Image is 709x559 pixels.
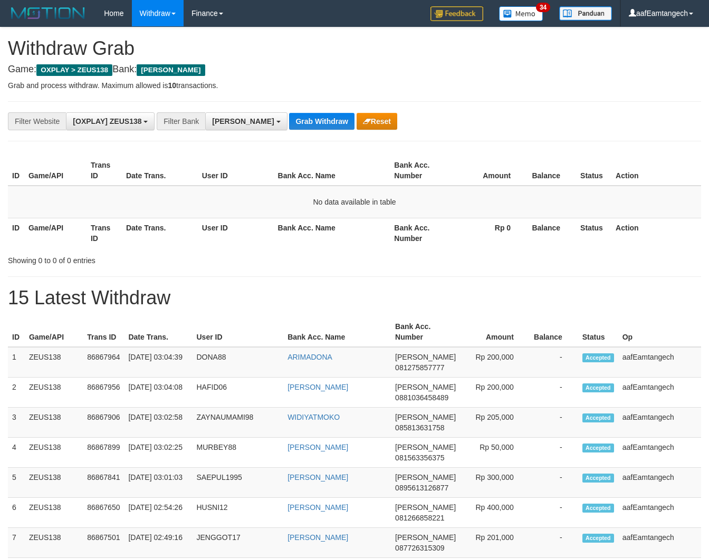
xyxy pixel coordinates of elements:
td: ZEUS138 [25,347,83,378]
th: Game/API [24,218,87,248]
th: Game/API [24,156,87,186]
span: Accepted [582,474,614,483]
td: [DATE] 03:04:39 [124,347,192,378]
img: Button%20Memo.svg [499,6,543,21]
th: ID [8,218,24,248]
td: No data available in table [8,186,701,218]
td: 1 [8,347,25,378]
span: Accepted [582,534,614,543]
span: Copy 0895613126877 to clipboard [395,484,448,492]
th: ID [8,317,25,347]
td: MURBEY88 [193,438,284,468]
td: 86867650 [83,498,124,528]
td: 86867841 [83,468,124,498]
th: Balance [530,317,578,347]
h4: Game: Bank: [8,64,701,75]
th: Rp 0 [452,218,526,248]
th: Action [611,218,701,248]
span: Accepted [582,383,614,392]
td: 2 [8,378,25,408]
td: aafEamtangech [618,468,701,498]
button: [OXPLAY] ZEUS138 [66,112,155,130]
td: 86867906 [83,408,124,438]
td: - [530,347,578,378]
img: MOTION_logo.png [8,5,88,21]
th: Amount [460,317,530,347]
td: [DATE] 03:01:03 [124,468,192,498]
button: [PERSON_NAME] [205,112,287,130]
a: [PERSON_NAME] [288,443,348,451]
td: - [530,378,578,408]
span: [PERSON_NAME] [395,443,456,451]
span: Accepted [582,504,614,513]
th: User ID [198,156,274,186]
span: [PERSON_NAME] [395,383,456,391]
span: Copy 081266858221 to clipboard [395,514,444,522]
th: Balance [526,156,576,186]
td: ZEUS138 [25,468,83,498]
span: Copy 081275857777 to clipboard [395,363,444,372]
td: 86867899 [83,438,124,468]
p: Grab and process withdraw. Maximum allowed is transactions. [8,80,701,91]
th: Bank Acc. Number [390,218,452,248]
td: [DATE] 03:04:08 [124,378,192,408]
span: Accepted [582,353,614,362]
td: aafEamtangech [618,438,701,468]
th: Bank Acc. Name [283,317,391,347]
td: 86867964 [83,347,124,378]
td: [DATE] 03:02:58 [124,408,192,438]
td: 5 [8,468,25,498]
span: 34 [536,3,550,12]
th: Date Trans. [122,218,198,248]
td: 86867956 [83,378,124,408]
th: Trans ID [83,317,124,347]
td: Rp 205,000 [460,408,530,438]
th: Amount [452,156,526,186]
td: 4 [8,438,25,468]
th: Bank Acc. Name [274,218,390,248]
td: - [530,528,578,558]
span: [PERSON_NAME] [395,353,456,361]
td: [DATE] 02:54:26 [124,498,192,528]
td: 6 [8,498,25,528]
th: Action [611,156,701,186]
td: [DATE] 03:02:25 [124,438,192,468]
h1: Withdraw Grab [8,38,701,59]
td: aafEamtangech [618,528,701,558]
div: Filter Bank [157,112,205,130]
th: Bank Acc. Name [274,156,390,186]
td: aafEamtangech [618,378,701,408]
span: [PERSON_NAME] [395,533,456,542]
div: Showing 0 to 0 of 0 entries [8,251,288,266]
td: Rp 200,000 [460,378,530,408]
span: Copy 085813631758 to clipboard [395,423,444,432]
th: User ID [193,317,284,347]
td: Rp 400,000 [460,498,530,528]
th: Status [576,156,611,186]
td: HAFID06 [193,378,284,408]
h1: 15 Latest Withdraw [8,287,701,309]
span: [PERSON_NAME] [395,473,456,481]
td: ZAYNAUMAMI98 [193,408,284,438]
th: Status [576,218,611,248]
th: Bank Acc. Number [391,317,460,347]
th: Date Trans. [124,317,192,347]
td: [DATE] 02:49:16 [124,528,192,558]
a: [PERSON_NAME] [288,533,348,542]
span: Copy 081563356375 to clipboard [395,454,444,462]
span: [PERSON_NAME] [395,503,456,512]
a: [PERSON_NAME] [288,383,348,391]
td: ZEUS138 [25,498,83,528]
span: [PERSON_NAME] [137,64,205,76]
a: WIDIYATMOKO [288,413,340,421]
td: - [530,438,578,468]
span: Accepted [582,444,614,452]
td: - [530,468,578,498]
a: [PERSON_NAME] [288,473,348,481]
td: HUSNI12 [193,498,284,528]
td: ZEUS138 [25,528,83,558]
td: aafEamtangech [618,408,701,438]
a: ARIMADONA [288,353,332,361]
td: - [530,408,578,438]
td: ZEUS138 [25,408,83,438]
